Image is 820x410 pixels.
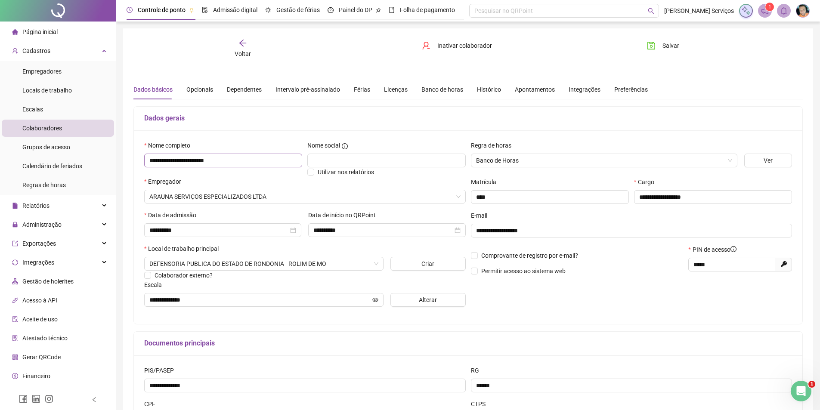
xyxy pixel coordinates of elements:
span: save [647,41,656,50]
span: facebook [19,395,28,403]
span: Controle de ponto [138,6,186,13]
div: Apontamentos [515,85,555,94]
div: Preferências [614,85,648,94]
span: Colaborador externo? [155,272,213,279]
div: Intervalo pré-assinalado [275,85,340,94]
span: instagram [45,395,53,403]
span: book [389,7,395,13]
label: Empregador [144,177,187,186]
span: export [12,240,18,247]
label: Local de trabalho principal [144,244,224,253]
span: file [12,203,18,209]
span: dashboard [328,7,334,13]
span: 1 [768,4,771,10]
sup: 1 [765,3,774,11]
span: Regras de horas [22,182,66,188]
span: Colaboradores [22,125,62,132]
span: Nome social [307,141,340,150]
span: Folha de pagamento [400,6,455,13]
span: Integrações [22,259,54,266]
span: solution [12,335,18,341]
span: PIN de acesso [693,245,736,254]
div: Dependentes [227,85,262,94]
span: user-delete [422,41,430,50]
span: Relatórios [22,202,50,209]
img: sparkle-icon.fc2bf0ac1784a2077858766a79e2daf3.svg [741,6,751,15]
button: Criar [390,257,466,271]
span: Financeiro [22,373,50,379]
span: Calendário de feriados [22,163,82,170]
h5: Dados gerais [144,113,792,123]
span: ARAUNA SERVIÇOS ESPECIALIZADOS LTDA [149,190,461,203]
span: sync [12,259,18,265]
button: Alterar [390,293,466,307]
h5: Documentos principais [144,338,792,348]
span: notification [761,7,769,15]
label: Cargo [634,177,660,187]
span: Locais de trabalho [22,87,72,94]
span: Alterar [419,295,437,305]
span: Grupos de acesso [22,144,70,151]
label: Data de início no QRPoint [308,210,381,220]
span: Ver [764,156,773,165]
label: Nome completo [144,141,196,150]
span: Gestão de férias [276,6,320,13]
span: api [12,297,18,303]
label: Escala [144,280,167,290]
span: file-done [202,7,208,13]
label: CPF [144,399,161,409]
span: home [12,29,18,35]
span: info-circle [730,246,736,252]
img: 16970 [796,4,809,17]
div: Licenças [384,85,408,94]
span: Criar [421,259,434,268]
span: Exportações [22,240,56,247]
span: arrow-left [238,39,247,47]
label: RG [471,366,485,375]
div: Dados básicos [133,85,173,94]
span: Acesso à API [22,297,57,304]
span: Inativar colaborador [437,41,492,50]
button: Ver [744,154,792,167]
span: dollar [12,373,18,379]
span: Salvar [662,41,679,50]
span: pushpin [376,8,381,13]
div: Opcionais [186,85,213,94]
span: Gestão de holerites [22,278,74,285]
span: Empregadores [22,68,62,75]
span: pushpin [189,8,194,13]
span: AVENIDA ARACAJU 5394, CENTRO, ROLIM DE MOURA [149,257,378,270]
span: clock-circle [127,7,133,13]
span: apartment [12,278,18,284]
label: Regra de horas [471,141,517,150]
span: [PERSON_NAME] Serviços [664,6,734,15]
span: Painel do DP [339,6,372,13]
label: Data de admissão [144,210,202,220]
div: Histórico [477,85,501,94]
span: Voltar [235,50,251,57]
label: Matrícula [471,177,502,187]
span: Banco de Horas [476,154,732,167]
iframe: Intercom live chat [791,381,811,401]
span: Comprovante de registro por e-mail? [481,252,578,259]
div: Banco de horas [421,85,463,94]
span: Permitir acesso ao sistema web [481,268,566,274]
span: Administração [22,221,62,228]
div: Férias [354,85,370,94]
span: audit [12,316,18,322]
span: Atestado técnico [22,335,68,342]
span: search [648,8,654,14]
span: left [91,397,97,403]
span: qrcode [12,354,18,360]
span: 1 [808,381,815,388]
span: linkedin [32,395,40,403]
label: PIS/PASEP [144,366,179,375]
span: bell [780,7,788,15]
span: sun [265,7,271,13]
span: user-add [12,48,18,54]
span: lock [12,222,18,228]
span: Cadastros [22,47,50,54]
span: Aceite de uso [22,316,58,323]
button: Salvar [641,39,686,52]
span: Admissão digital [213,6,257,13]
